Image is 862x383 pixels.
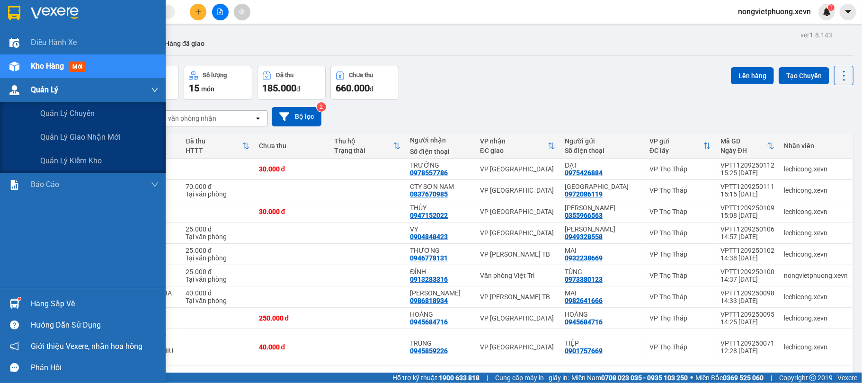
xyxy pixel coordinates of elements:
[31,318,159,332] div: Hướng dẫn sử dụng
[784,250,848,258] div: lechicong.xevn
[40,107,95,119] span: Quản lý chuyến
[9,85,19,95] img: warehouse-icon
[410,297,448,304] div: 0986818934
[18,297,21,300] sup: 1
[296,85,300,93] span: đ
[31,297,159,311] div: Hàng sắp về
[565,372,640,380] div: VINH
[784,314,848,322] div: lechicong.xevn
[649,314,711,322] div: VP Thọ Tháp
[151,86,159,94] span: down
[239,9,245,15] span: aim
[410,311,471,318] div: HOÀNG
[649,343,711,351] div: VP Thọ Tháp
[410,339,471,347] div: TRUNG
[716,134,779,159] th: Toggle SortBy
[480,137,548,145] div: VP nhận
[410,276,448,283] div: 0913283316
[720,183,774,190] div: VPTT1209250111
[730,6,818,18] span: nongvietphuong.xevn
[31,361,159,375] div: Phản hồi
[720,233,774,240] div: 14:57 [DATE]
[217,9,223,15] span: file-add
[410,190,448,198] div: 0837670985
[480,343,555,351] div: VP [GEOGRAPHIC_DATA]
[259,314,325,322] div: 250.000 đ
[480,314,555,322] div: VP [GEOGRAPHIC_DATA]
[9,299,19,309] img: warehouse-icon
[410,318,448,326] div: 0945684716
[259,165,325,173] div: 30.000 đ
[828,4,835,11] sup: 1
[186,225,249,233] div: 25.000 đ
[475,134,560,159] th: Toggle SortBy
[480,250,555,258] div: VP [PERSON_NAME] TB
[565,169,603,177] div: 0975426884
[186,137,241,145] div: Đã thu
[410,136,471,144] div: Người nhận
[31,62,64,71] span: Kho hàng
[565,339,640,347] div: TIỆP
[565,147,640,154] div: Số điện thoại
[720,137,767,145] div: Mã GD
[720,254,774,262] div: 14:38 [DATE]
[771,373,772,383] span: |
[565,254,603,262] div: 0932238669
[480,293,555,301] div: VP [PERSON_NAME] TB
[195,9,202,15] span: plus
[840,4,856,20] button: caret-down
[720,339,774,347] div: VPTT1209250071
[565,212,603,219] div: 0355966563
[571,373,688,383] span: Miền Nam
[31,340,142,352] span: Giới thiệu Vexere, nhận hoa hồng
[410,169,448,177] div: 0978557786
[480,229,555,237] div: VP [GEOGRAPHIC_DATA]
[784,343,848,351] div: lechicong.xevn
[10,342,19,351] span: notification
[410,372,471,380] div: VINH
[565,268,640,276] div: TÙNG
[151,181,159,188] span: down
[410,268,471,276] div: ĐÍNH
[410,212,448,219] div: 0947152022
[649,208,711,215] div: VP Thọ Tháp
[480,272,555,279] div: Văn phòng Việt Trì
[720,289,774,297] div: VPTT1209250098
[9,180,19,190] img: solution-icon
[565,347,603,355] div: 0901757669
[262,82,296,94] span: 185.000
[649,137,703,145] div: VP gửi
[649,272,711,279] div: VP Thọ Tháp
[31,36,77,48] span: Điều hành xe
[439,374,480,382] strong: 1900 633 818
[480,208,555,215] div: VP [GEOGRAPHIC_DATA]
[565,225,640,233] div: TRẦN THỊ THU HUYỀN
[565,137,640,145] div: Người gửi
[186,147,241,154] div: HTTT
[40,155,102,167] span: Quản lý kiểm kho
[720,212,774,219] div: 15:08 [DATE]
[349,72,373,79] div: Chưa thu
[720,147,767,154] div: Ngày ĐH
[410,148,471,155] div: Số điện thoại
[259,208,325,215] div: 30.000 đ
[186,268,249,276] div: 25.000 đ
[69,62,86,72] span: mới
[335,147,393,154] div: Trạng thái
[731,67,774,84] button: Lên hàng
[823,8,831,16] img: icon-new-feature
[203,72,227,79] div: Số lượng
[9,62,19,71] img: warehouse-icon
[720,169,774,177] div: 15:25 [DATE]
[649,250,711,258] div: VP Thọ Tháp
[12,12,59,59] img: logo.jpg
[186,183,249,190] div: 70.000 đ
[720,161,774,169] div: VPTT1209250112
[695,373,764,383] span: Miền Bắc
[186,254,249,262] div: Tại văn phòng
[410,289,471,297] div: QUANG ANH
[565,161,640,169] div: ĐẠT
[410,347,448,355] div: 0945859226
[844,8,853,16] span: caret-down
[335,137,393,145] div: Thu hộ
